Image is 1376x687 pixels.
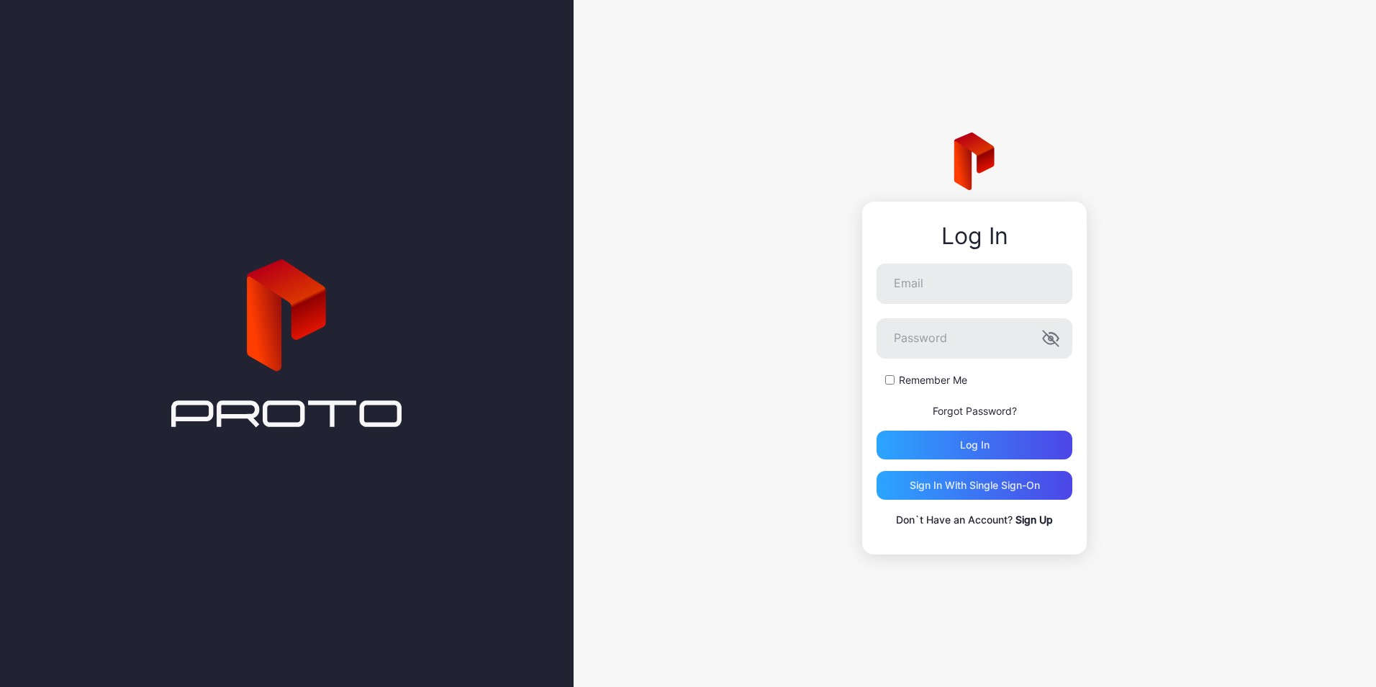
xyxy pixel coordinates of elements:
[877,471,1072,500] button: Sign in With Single Sign-On
[899,373,967,387] label: Remember Me
[877,223,1072,249] div: Log In
[877,264,1072,304] input: Email
[960,439,990,451] div: Log in
[1015,513,1053,526] a: Sign Up
[877,318,1072,359] input: Password
[933,405,1017,417] a: Forgot Password?
[1042,330,1059,347] button: Password
[910,480,1040,491] div: Sign in With Single Sign-On
[877,511,1072,529] p: Don`t Have an Account?
[877,431,1072,459] button: Log in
